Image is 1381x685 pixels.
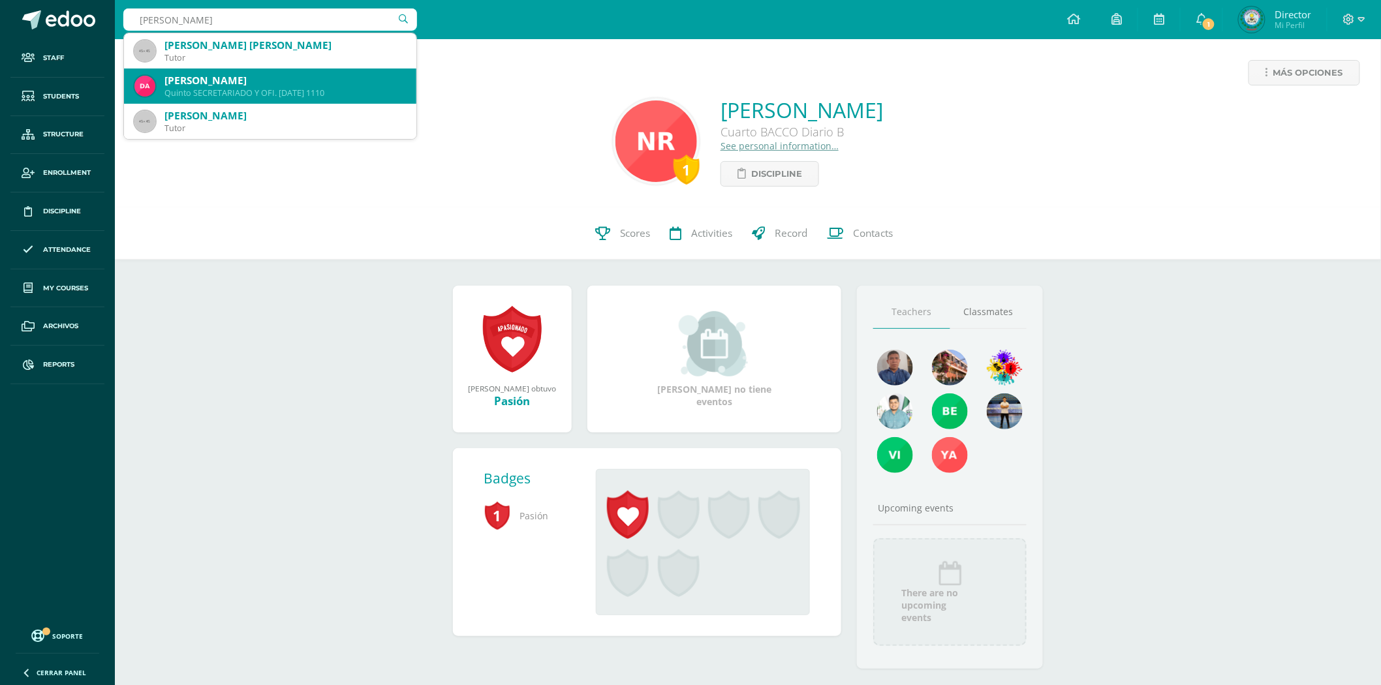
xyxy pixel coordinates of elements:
[932,393,968,429] img: c41d019b26e4da35ead46476b645875d.png
[817,207,903,260] a: Contacts
[43,321,78,331] span: Archivos
[950,296,1027,329] a: Classmates
[10,39,104,78] a: Staff
[43,53,64,63] span: Staff
[1273,61,1343,85] span: Más opciones
[873,296,950,329] a: Teachers
[853,226,893,240] span: Contacts
[691,226,732,240] span: Activities
[164,38,406,52] div: [PERSON_NAME] [PERSON_NAME]
[134,40,155,61] img: 45x45
[721,124,883,140] div: Cuarto BACCO Diario B
[10,78,104,116] a: Students
[43,168,91,178] span: Enrollment
[877,350,913,386] img: 15ead7f1e71f207b867fb468c38fe54e.png
[660,207,742,260] a: Activities
[932,350,968,386] img: e29994105dc3c498302d04bab28faecd.png
[679,311,750,376] img: event_small.png
[987,393,1023,429] img: 62c276f9e5707e975a312ba56e3c64d5.png
[53,632,84,641] span: Soporte
[43,359,74,370] span: Reports
[10,231,104,269] a: Attendance
[10,192,104,231] a: Discipline
[1275,8,1311,21] span: Director
[10,269,104,308] a: My courses
[1202,17,1216,31] span: 1
[164,52,406,63] div: Tutor
[16,626,99,644] a: Soporte
[43,245,91,255] span: Attendance
[484,498,576,534] span: Pasión
[721,96,883,124] a: [PERSON_NAME]
[37,668,86,677] span: Cerrar panel
[134,76,155,97] img: 7b163b928c2b71f2c5bb02cbbc1bba0c.png
[466,393,559,408] div: Pasión
[721,161,819,187] a: Discipline
[987,350,1023,386] img: c490b80d80e9edf85c435738230cd812.png
[674,155,700,185] div: 1
[649,311,779,408] div: [PERSON_NAME] no tiene eventos
[1249,60,1360,85] a: Más opciones
[164,74,406,87] div: [PERSON_NAME]
[484,500,510,530] span: 1
[1239,7,1265,33] img: 648d3fb031ec89f861c257ccece062c1.png
[742,207,817,260] a: Record
[873,502,1027,514] div: Upcoming events
[932,437,968,473] img: f1de0090d169917daf4d0a2768869178.png
[43,206,81,217] span: Discipline
[775,226,807,240] span: Record
[164,123,406,134] div: Tutor
[902,586,1005,624] span: There are no upcoming events
[43,129,84,140] span: Structure
[615,100,697,182] img: eaa8d1a08bb47bfcd065f37ab851c0fb.png
[877,437,913,473] img: 86ad762a06db99f3d783afd7c36c2468.png
[620,226,650,240] span: Scores
[43,283,88,294] span: My courses
[10,346,104,384] a: Reports
[164,109,406,123] div: [PERSON_NAME]
[10,116,104,155] a: Structure
[466,383,559,393] div: [PERSON_NAME] obtuvo
[585,207,660,260] a: Scores
[1275,20,1311,31] span: Mi Perfil
[43,91,79,102] span: Students
[10,154,104,192] a: Enrollment
[123,8,417,31] input: Search a user…
[751,162,802,186] span: Discipline
[937,560,963,586] img: event_icon.png
[721,140,839,152] a: See personal information…
[134,111,155,132] img: 45x45
[484,469,586,487] div: Badges
[877,393,913,429] img: 0f63e8005e7200f083a8d258add6f512.png
[10,307,104,346] a: Archivos
[164,87,406,99] div: Quinto SECRETARIADO Y OFI. [DATE] 1110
